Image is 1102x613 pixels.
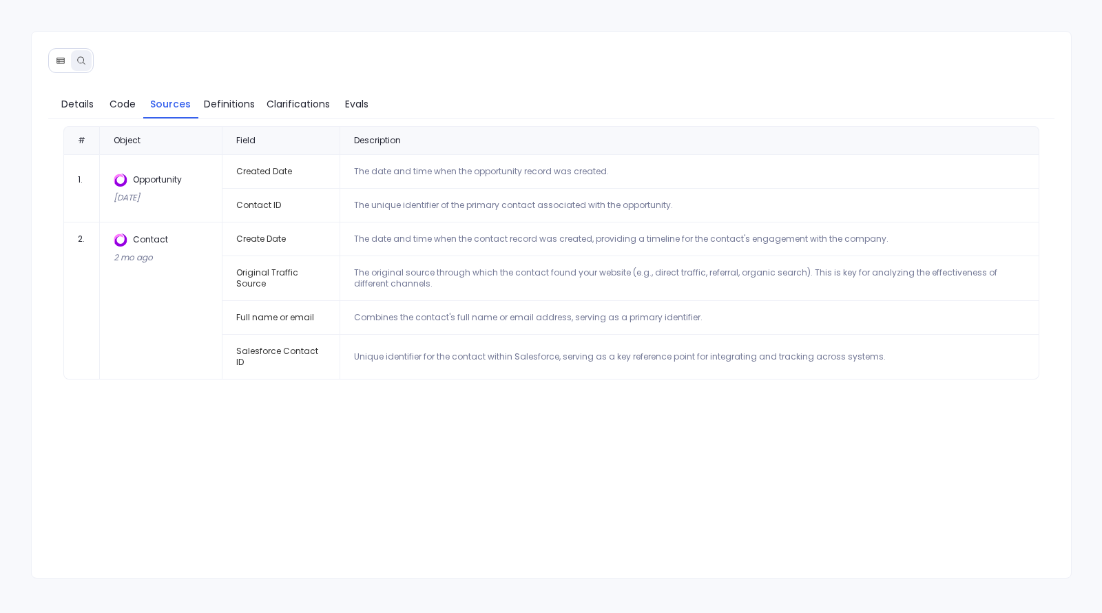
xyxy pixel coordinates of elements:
[340,256,1039,301] td: The original source through which the contact found your website (e.g., direct traffic, referral,...
[222,189,340,222] td: Contact ID
[340,222,1039,256] td: The date and time when the contact record was created, providing a timeline for the contact's eng...
[340,155,1039,189] td: The date and time when the opportunity record was created.
[222,155,340,189] td: Created Date
[114,174,208,187] div: Opportunity
[100,126,222,155] div: Object
[340,126,1039,155] div: Description
[340,189,1039,222] td: The unique identifier of the primary contact associated with the opportunity.
[114,233,208,247] div: Contact
[222,126,340,155] div: Field
[114,252,208,263] div: 2 mo ago
[345,96,368,112] span: Evals
[204,96,255,112] span: Definitions
[78,174,83,185] span: 1 .
[222,301,340,335] td: Full name or email
[114,192,208,203] div: [DATE]
[267,96,330,112] span: Clarifications
[63,126,100,155] div: #
[110,96,136,112] span: Code
[222,335,340,380] td: Salesforce Contact ID
[150,96,191,112] span: Sources
[61,96,94,112] span: Details
[78,233,85,245] span: 2 .
[222,222,340,256] td: Create Date
[222,256,340,301] td: Original Traffic Source
[340,301,1039,335] td: Combines the contact's full name or email address, serving as a primary identifier.
[340,335,1039,380] td: Unique identifier for the contact within Salesforce, serving as a key reference point for integra...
